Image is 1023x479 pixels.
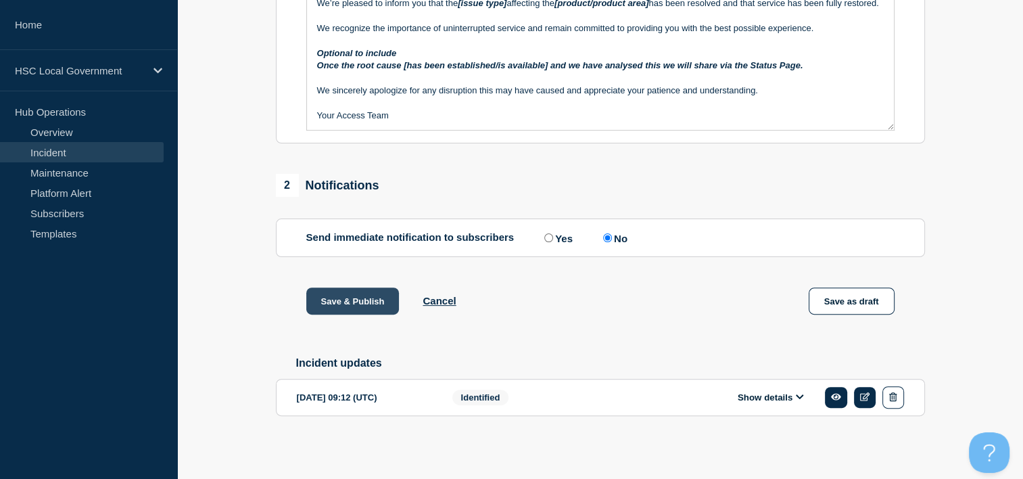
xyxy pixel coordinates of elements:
label: Yes [541,231,573,244]
div: Send immediate notification to subscribers [306,231,895,244]
div: [DATE] 09:12 (UTC) [297,386,432,409]
input: No [603,233,612,242]
span: 2 [276,174,299,197]
button: Save & Publish [306,288,400,315]
h2: Incident updates [296,357,925,369]
div: Notifications [276,174,379,197]
button: Save as draft [809,288,895,315]
p: HSC Local Government [15,65,145,76]
p: Your Access Team [317,110,884,122]
em: Once the root cause [has been established/is available] and we have analysed this we will share v... [317,60,803,70]
p: Send immediate notification to subscribers [306,231,515,244]
button: Show details [734,392,808,403]
input: Yes [544,233,553,242]
p: We recognize the importance of uninterrupted service and remain committed to providing you with t... [317,22,884,35]
label: No [600,231,627,244]
iframe: Help Scout Beacon - Open [969,432,1009,473]
button: Cancel [423,295,456,306]
span: Identified [452,390,509,405]
em: Optional to include [317,48,397,58]
p: We sincerely apologize for any disruption this may have caused and appreciate your patience and u... [317,85,884,97]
